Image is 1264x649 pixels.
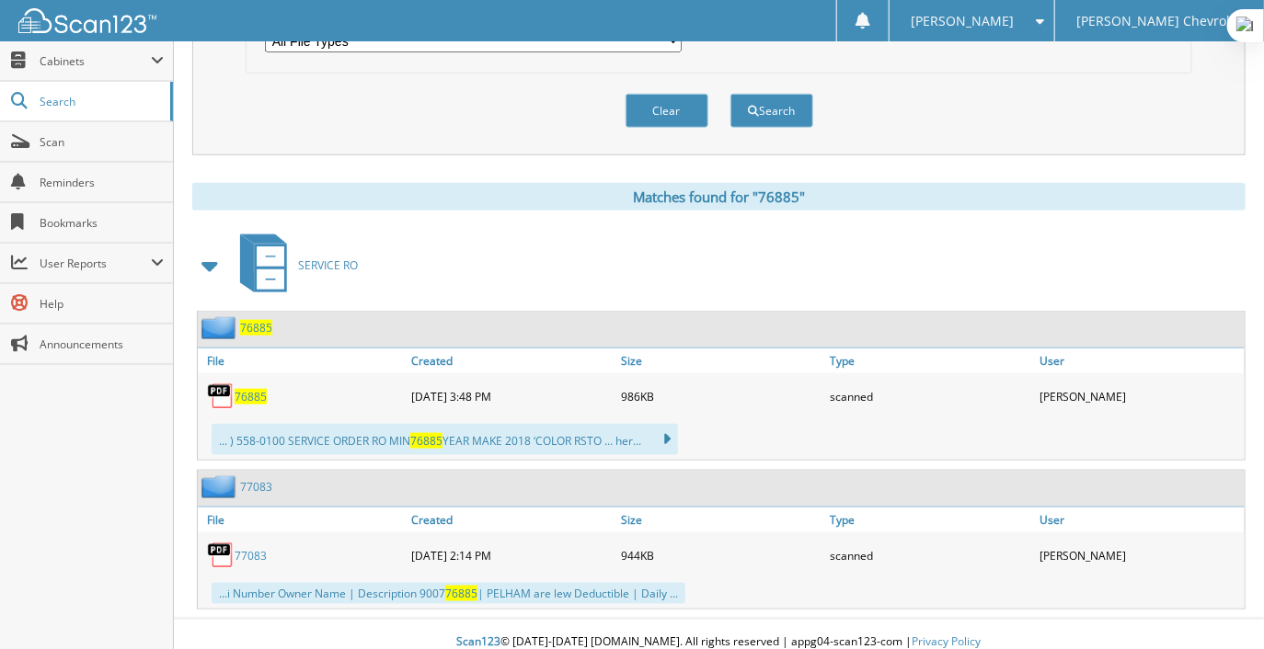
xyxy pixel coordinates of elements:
[408,537,617,574] div: [DATE] 2:14 PM
[616,348,826,373] a: Size
[240,479,272,495] a: 77083
[40,134,164,150] span: Scan
[1035,378,1245,415] div: [PERSON_NAME]
[40,175,164,190] span: Reminders
[201,316,240,339] img: folder2.png
[1076,16,1242,27] span: [PERSON_NAME] Chevrolet
[198,348,408,373] a: File
[40,94,161,109] span: Search
[207,541,235,569] img: PDF.png
[826,378,1036,415] div: scanned
[192,183,1246,211] div: Matches found for "76885"
[913,633,982,649] a: Privacy Policy
[40,256,151,271] span: User Reports
[40,215,164,231] span: Bookmarks
[207,382,235,410] img: PDF.png
[408,378,617,415] div: [DATE] 3:48 PM
[408,348,617,373] a: Created
[298,257,358,273] span: SERVICE RO
[445,586,477,601] span: 76885
[408,507,617,532] a: Created
[229,229,358,302] a: SERVICE RO
[201,475,240,498] img: folder2.png
[40,296,164,312] span: Help
[40,336,164,352] span: Announcements
[730,94,813,128] button: Search
[235,548,267,564] a: 77083
[410,433,442,449] span: 76885
[1035,537,1245,574] div: [PERSON_NAME]
[826,507,1036,532] a: Type
[616,507,826,532] a: Size
[626,94,708,128] button: Clear
[826,537,1036,574] div: scanned
[240,320,272,336] a: 76885
[616,378,826,415] div: 986KB
[198,507,408,532] a: File
[826,348,1036,373] a: Type
[40,53,151,69] span: Cabinets
[18,8,156,33] img: scan123-logo-white.svg
[212,583,685,604] div: ...i Number Owner Name | Description 9007 | PELHAM are lew Deductible | Daily ...
[616,537,826,574] div: 944KB
[1035,507,1245,532] a: User
[912,16,1015,27] span: [PERSON_NAME]
[457,633,501,649] span: Scan123
[235,389,267,404] a: 76885
[212,424,678,455] div: ... ) 558-0100 SERVICE ORDER RO MIN YEAR MAKE 2018 ‘COLOR RSTO ... her...
[1035,348,1245,373] a: User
